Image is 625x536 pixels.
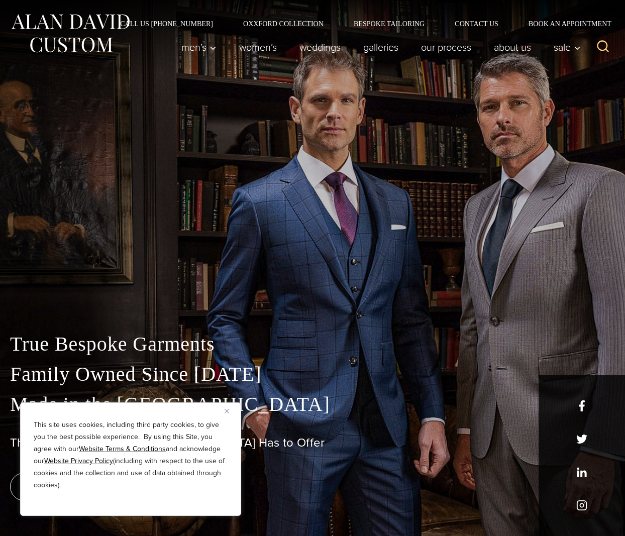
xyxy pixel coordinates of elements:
p: True Bespoke Garments Family Owned Since [DATE] Made in the [GEOGRAPHIC_DATA] [10,329,615,419]
p: This site uses cookies, including third party cookies, to give you the best possible experience. ... [34,419,228,491]
a: Our Process [410,37,483,57]
a: Book an Appointment [513,20,615,27]
button: Close [225,405,237,417]
nav: Primary Navigation [170,37,586,57]
a: Bespoke Tailoring [339,20,440,27]
button: View Search Form [591,35,615,59]
a: Website Privacy Policy [44,456,113,466]
a: Women’s [228,37,288,57]
a: Galleries [352,37,410,57]
nav: Secondary Navigation [105,20,615,27]
span: Men’s [181,42,217,52]
a: Call Us [PHONE_NUMBER] [105,20,228,27]
a: About Us [483,37,543,57]
a: weddings [288,37,352,57]
img: Close [225,409,229,413]
span: Sale [554,42,581,52]
a: Contact Us [440,20,513,27]
a: book an appointment [10,473,151,501]
img: Alan David Custom [10,11,131,56]
a: Website Terms & Conditions [79,444,166,454]
h1: The Best Custom Suits [GEOGRAPHIC_DATA] Has to Offer [10,436,615,450]
a: Oxxford Collection [228,20,339,27]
